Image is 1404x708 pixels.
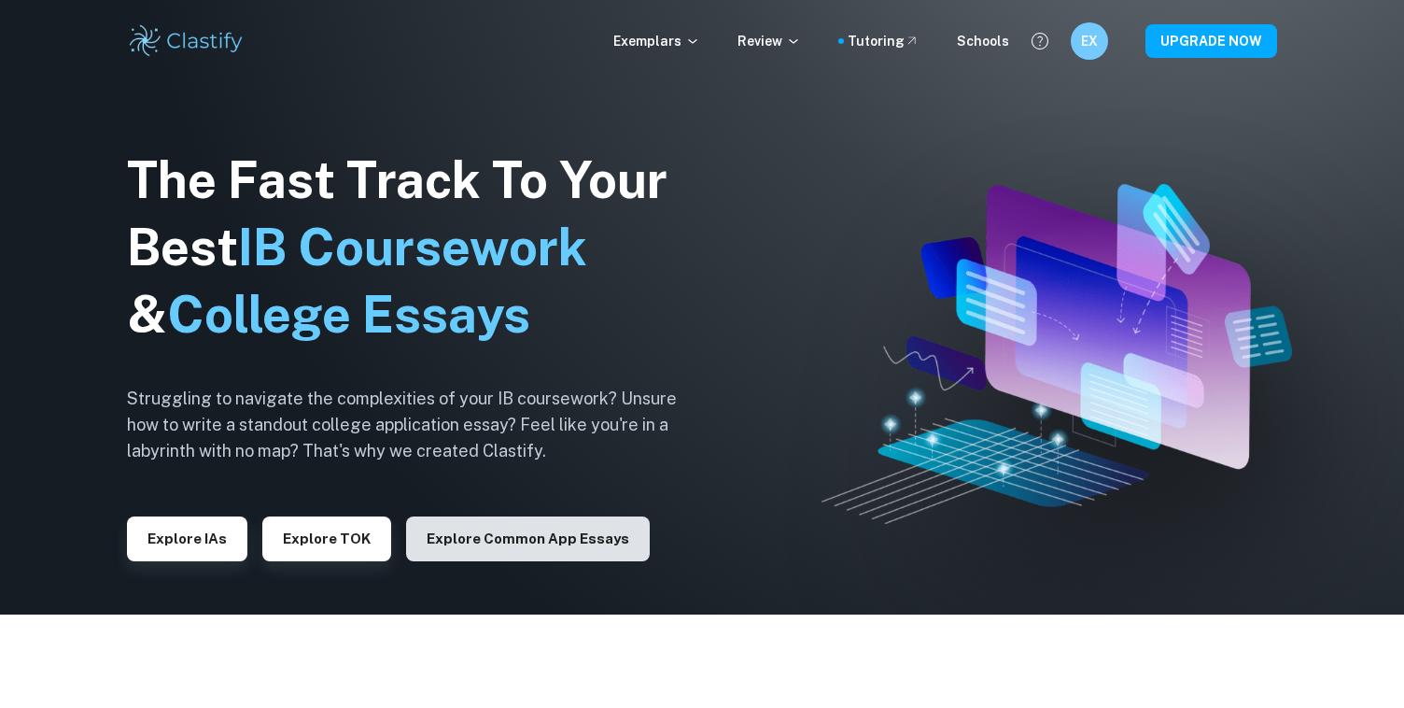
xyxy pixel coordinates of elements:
a: Explore Common App essays [406,529,650,546]
h6: EX [1079,31,1101,51]
p: Review [737,31,801,51]
img: Clastify logo [127,22,246,60]
h6: Struggling to navigate the complexities of your IB coursework? Unsure how to write a standout col... [127,386,706,464]
span: IB Coursework [238,218,587,276]
a: Schools [957,31,1009,51]
p: Exemplars [613,31,700,51]
img: Clastify hero [821,184,1291,524]
a: Tutoring [848,31,920,51]
button: Explore TOK [262,517,391,561]
button: Explore IAs [127,517,247,561]
a: Explore IAs [127,529,247,546]
button: UPGRADE NOW [1145,24,1277,58]
h1: The Fast Track To Your Best & [127,147,706,348]
a: Explore TOK [262,529,391,546]
span: College Essays [167,285,530,344]
button: Explore Common App essays [406,517,650,561]
button: Help and Feedback [1024,25,1056,57]
button: EX [1071,22,1108,60]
